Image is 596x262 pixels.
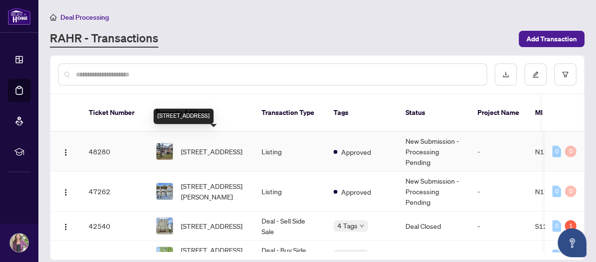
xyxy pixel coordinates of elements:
img: thumbnail-img [156,183,173,200]
td: - [470,212,527,241]
span: down [359,224,364,228]
span: Approved [341,147,371,157]
span: 4 Tags [337,220,358,231]
td: Deal - Sell Side Sale [254,212,326,241]
span: N12176788 [535,251,574,260]
th: MLS # [527,94,585,132]
td: Deal Closed [398,212,470,241]
span: Approved [341,187,371,197]
td: New Submission - Processing Pending [398,132,470,172]
button: Logo [58,144,73,159]
span: [STREET_ADDRESS][PERSON_NAME] [181,181,246,202]
span: Add Transaction [526,31,577,47]
span: N12324571 [535,187,574,196]
td: - [470,172,527,212]
td: 48280 [81,132,148,172]
button: Logo [58,218,73,234]
button: download [495,63,517,86]
td: 42540 [81,212,148,241]
a: RAHR - Transactions [50,30,158,48]
span: N12337167 [535,147,574,156]
span: home [50,14,57,21]
span: filter [562,71,569,78]
div: 0 [552,220,561,232]
img: thumbnail-img [156,143,173,160]
span: 4 Tags [337,250,358,261]
th: Transaction Type [254,94,326,132]
span: S12225498 [535,222,573,230]
span: edit [532,71,539,78]
img: logo [8,7,31,25]
td: New Submission - Processing Pending [398,172,470,212]
span: Deal Processing [60,13,109,22]
div: 1 [565,220,576,232]
span: [STREET_ADDRESS] [181,221,242,231]
img: Profile Icon [10,234,28,252]
div: 0 [552,250,561,261]
th: Status [398,94,470,132]
button: edit [524,63,547,86]
div: 0 [565,186,576,197]
td: Listing [254,132,326,172]
button: Open asap [558,228,586,257]
div: 0 [552,186,561,197]
td: - [470,132,527,172]
th: Ticket Number [81,94,148,132]
button: Add Transaction [519,31,584,47]
td: Listing [254,172,326,212]
div: 0 [552,146,561,157]
button: Logo [58,184,73,199]
img: Logo [62,223,70,231]
th: Property Address [148,94,254,132]
td: 47262 [81,172,148,212]
div: [STREET_ADDRESS] [154,109,214,124]
span: [STREET_ADDRESS] [181,146,242,157]
img: Logo [62,188,70,196]
div: 0 [565,146,576,157]
span: download [502,71,509,78]
th: Tags [326,94,398,132]
img: Logo [62,149,70,156]
img: thumbnail-img [156,218,173,234]
th: Project Name [470,94,527,132]
button: filter [554,63,576,86]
